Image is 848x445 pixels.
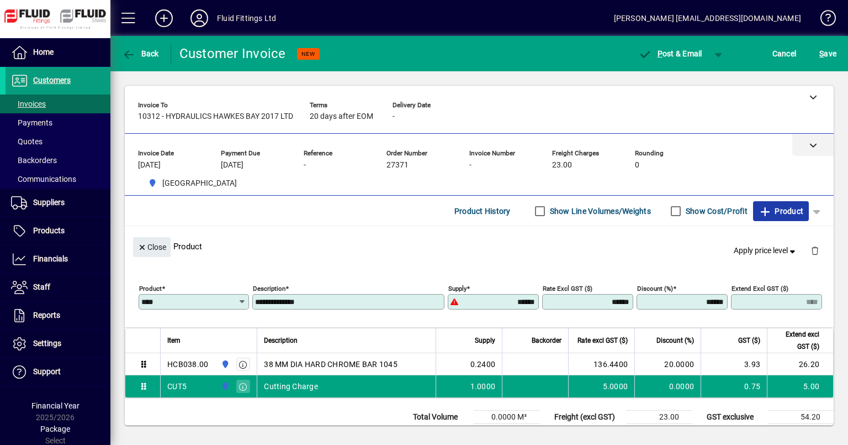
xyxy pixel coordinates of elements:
[637,285,673,292] mat-label: Discount (%)
[819,45,836,62] span: ave
[532,334,561,347] span: Backorder
[393,112,395,121] span: -
[167,334,181,347] span: Item
[167,381,187,392] div: CUT5
[33,254,68,263] span: Financials
[683,206,748,217] label: Show Cost/Profit
[812,2,834,38] a: Knowledge Base
[454,202,511,220] span: Product History
[11,175,76,184] span: Communications
[304,161,306,170] span: -
[626,424,692,437] td: 0.00
[6,132,110,151] a: Quotes
[122,49,159,58] span: Back
[448,285,467,292] mat-label: Supply
[6,217,110,245] a: Products
[548,206,651,217] label: Show Line Volumes/Weights
[6,302,110,329] a: Reports
[133,237,171,257] button: Close
[139,285,162,292] mat-label: Product
[577,334,628,347] span: Rate excl GST ($)
[450,201,515,221] button: Product History
[407,424,474,437] td: Total Weight
[470,359,496,370] span: 0.2400
[137,238,166,256] span: Close
[386,161,409,170] span: 27371
[638,49,702,58] span: ost & Email
[729,241,802,261] button: Apply price level
[802,245,828,255] app-page-header-button: Delete
[301,50,315,57] span: NEW
[543,285,592,292] mat-label: Rate excl GST ($)
[11,156,57,165] span: Backorders
[218,380,231,392] span: AUCKLAND
[626,411,692,424] td: 23.00
[221,161,243,170] span: [DATE]
[125,226,834,266] div: Product
[634,375,701,397] td: 0.0000
[130,242,173,252] app-page-header-button: Close
[33,339,61,348] span: Settings
[11,118,52,127] span: Payments
[146,8,182,28] button: Add
[656,334,694,347] span: Discount (%)
[734,245,798,256] span: Apply price level
[738,334,760,347] span: GST ($)
[162,177,237,189] span: [GEOGRAPHIC_DATA]
[138,161,161,170] span: [DATE]
[264,359,397,370] span: 38 MM DIA HARD CHROME BAR 1045
[218,358,231,370] span: AUCKLAND
[407,411,474,424] td: Total Volume
[575,359,628,370] div: 136.4400
[31,401,79,410] span: Financial Year
[264,334,298,347] span: Description
[767,424,834,437] td: 8.13
[144,176,241,190] span: AUCKLAND
[658,49,662,58] span: P
[772,45,797,62] span: Cancel
[635,161,639,170] span: 0
[549,411,626,424] td: Freight (excl GST)
[33,311,60,320] span: Reports
[6,358,110,386] a: Support
[33,282,50,291] span: Staff
[6,274,110,301] a: Staff
[475,334,495,347] span: Supply
[753,201,809,221] button: Product
[767,375,833,397] td: 5.00
[33,48,54,56] span: Home
[179,45,286,62] div: Customer Invoice
[634,353,701,375] td: 20.0000
[701,375,767,397] td: 0.75
[33,367,61,376] span: Support
[6,330,110,358] a: Settings
[138,112,293,121] span: 10312 - HYDRAULICS HAWKES BAY 2017 LTD
[6,113,110,132] a: Payments
[33,226,65,235] span: Products
[110,44,171,64] app-page-header-button: Back
[770,44,799,64] button: Cancel
[774,328,819,353] span: Extend excl GST ($)
[759,202,803,220] span: Product
[6,95,110,113] a: Invoices
[552,161,572,170] span: 23.00
[732,285,788,292] mat-label: Extend excl GST ($)
[6,170,110,189] a: Communications
[819,49,824,58] span: S
[633,44,708,64] button: Post & Email
[575,381,628,392] div: 5.0000
[253,285,285,292] mat-label: Description
[167,359,208,370] div: HCB038.00
[40,425,70,433] span: Package
[817,44,839,64] button: Save
[474,424,540,437] td: 2.1367 Kg
[614,9,801,27] div: [PERSON_NAME] [EMAIL_ADDRESS][DOMAIN_NAME]
[11,137,43,146] span: Quotes
[701,424,767,437] td: GST
[33,198,65,207] span: Suppliers
[310,112,373,121] span: 20 days after EOM
[469,161,471,170] span: -
[182,8,217,28] button: Profile
[802,237,828,264] button: Delete
[6,151,110,170] a: Backorders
